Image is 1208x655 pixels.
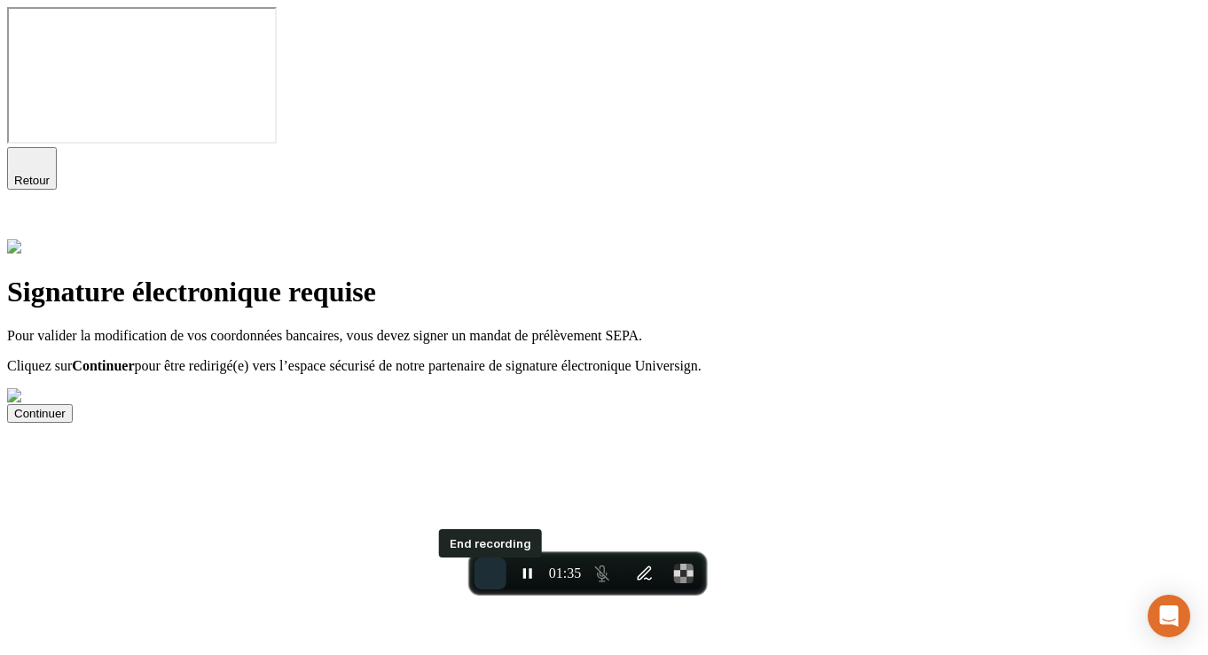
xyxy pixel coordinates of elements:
[7,328,1201,344] p: Pour valider la modification de vos coordonnées bancaires, vous devez signer un mandat de prélève...
[14,174,50,187] span: Retour
[72,358,134,373] span: Continuer
[135,358,702,373] span: pour être redirigé(e) vers l’espace sécurisé de notre partenaire de signature électronique Univer...
[1148,595,1190,637] div: Open Intercom Messenger
[14,407,66,420] div: Continuer
[7,358,72,373] span: Cliquez sur
[7,239,21,253] img: alexis.png
[7,388,82,404] img: universign
[7,147,57,190] button: Retour
[7,404,73,423] button: Continuer
[7,276,1201,308] h1: Signature électronique requise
